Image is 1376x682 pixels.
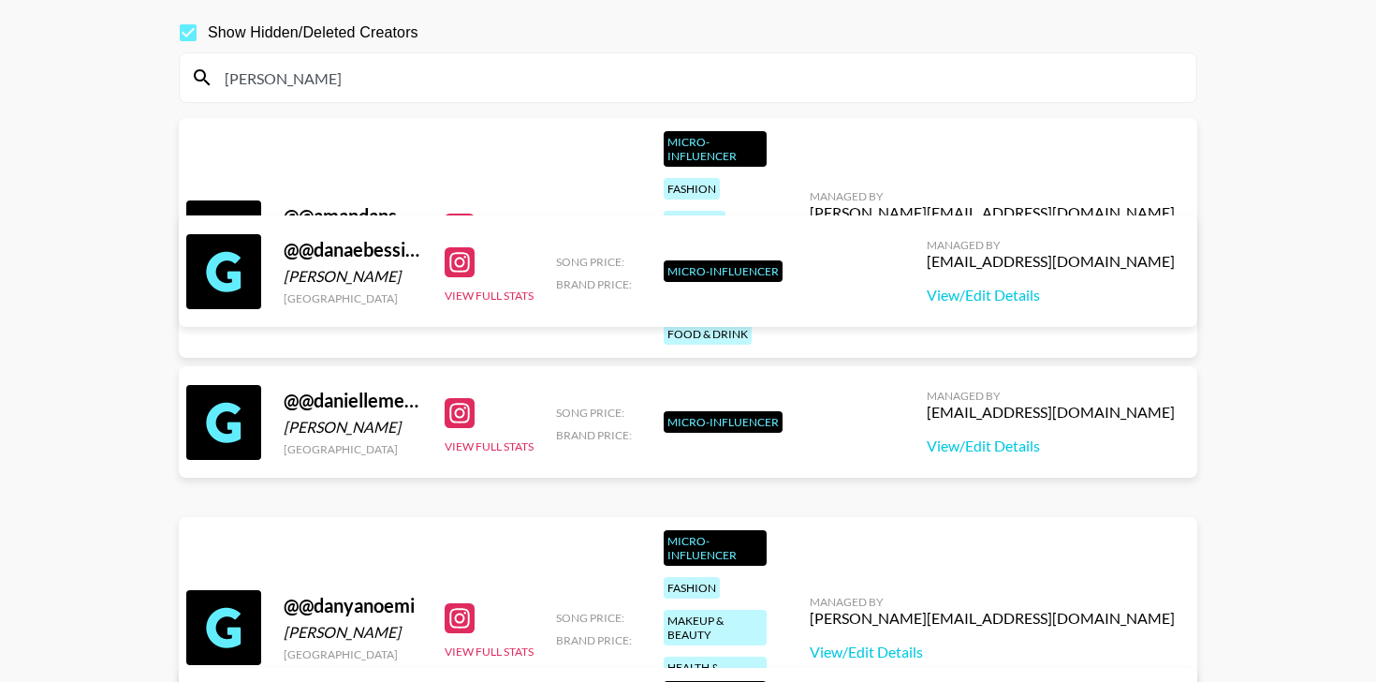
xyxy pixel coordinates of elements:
[664,131,767,167] div: Micro-Influencer
[664,411,783,433] div: Micro-Influencer
[284,623,422,642] div: [PERSON_NAME]
[810,203,1175,222] div: [PERSON_NAME][EMAIL_ADDRESS][DOMAIN_NAME]
[927,437,1175,455] a: View/Edit Details
[664,211,725,232] div: lifestyle
[810,643,1175,661] a: View/Edit Details
[664,610,767,645] div: makeup & beauty
[556,633,632,647] span: Brand Price:
[810,595,1175,609] div: Managed By
[284,291,422,305] div: [GEOGRAPHIC_DATA]
[284,267,422,286] div: [PERSON_NAME]
[664,178,720,200] div: fashion
[445,439,534,453] button: View Full Stats
[556,277,632,291] span: Brand Price:
[927,403,1175,422] div: [EMAIL_ADDRESS][DOMAIN_NAME]
[208,22,418,44] span: Show Hidden/Deleted Creators
[810,609,1175,628] div: [PERSON_NAME][EMAIL_ADDRESS][DOMAIN_NAME]
[284,418,422,437] div: [PERSON_NAME]
[927,238,1175,252] div: Managed By
[445,645,534,659] button: View Full Stats
[556,255,624,269] span: Song Price:
[284,647,422,661] div: [GEOGRAPHIC_DATA]
[927,286,1175,304] a: View/Edit Details
[664,260,783,282] div: Micro-Influencer
[445,289,534,303] button: View Full Stats
[284,594,422,617] div: @ @danyanoemi
[556,406,624,420] span: Song Price:
[927,252,1175,271] div: [EMAIL_ADDRESS][DOMAIN_NAME]
[284,442,422,456] div: [GEOGRAPHIC_DATA]
[810,189,1175,203] div: Managed By
[213,63,1185,93] input: Search by User Name
[284,204,422,228] div: @ @amandansmitthh
[664,577,720,599] div: fashion
[284,238,422,261] div: @ @danaebessin29
[927,389,1175,403] div: Managed By
[664,530,767,566] div: Micro-Influencer
[556,428,632,442] span: Brand Price:
[556,611,624,625] span: Song Price:
[284,389,422,412] div: @ @daniellemedici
